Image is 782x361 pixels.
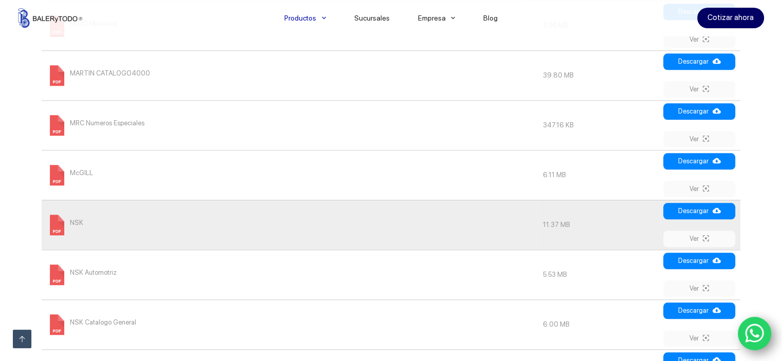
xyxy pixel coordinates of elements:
[538,250,661,299] td: 5.53 MB
[663,231,735,247] a: Ver
[663,280,735,297] a: Ver
[663,302,735,319] a: Descargar
[47,271,117,278] a: NSK Automotriz
[663,53,735,70] a: Descargar
[47,171,93,179] a: McGILL
[47,71,150,79] a: MARTIN CATALOGO4000
[538,150,661,200] td: 6.11 MB
[70,264,117,281] span: NSK Automotriz
[663,253,735,269] a: Descargar
[538,100,661,150] td: 347.16 KB
[538,200,661,250] td: 11.37 MB
[538,299,661,349] td: 6.00 MB
[70,215,83,231] span: NSK
[70,314,136,331] span: NSK Catalogo General
[663,103,735,120] a: Descargar
[663,131,735,147] a: Ver
[663,181,735,197] a: Ver
[663,203,735,219] a: Descargar
[47,121,144,129] a: MRC Numeros Especiales
[663,153,735,169] a: Descargar
[70,165,93,181] span: McGILL
[47,320,136,328] a: NSK Catalogo General
[738,317,772,351] a: WhatsApp
[13,330,31,348] a: Ir arriba
[47,221,83,229] a: NSK
[663,81,735,98] a: Ver
[70,115,144,131] span: MRC Numeros Especiales
[663,31,735,48] a: Ver
[18,8,82,28] img: Balerytodo
[538,50,661,100] td: 39.80 MB
[663,330,735,347] a: Ver
[697,8,764,28] a: Cotizar ahora
[70,65,150,82] span: MARTIN CATALOGO4000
